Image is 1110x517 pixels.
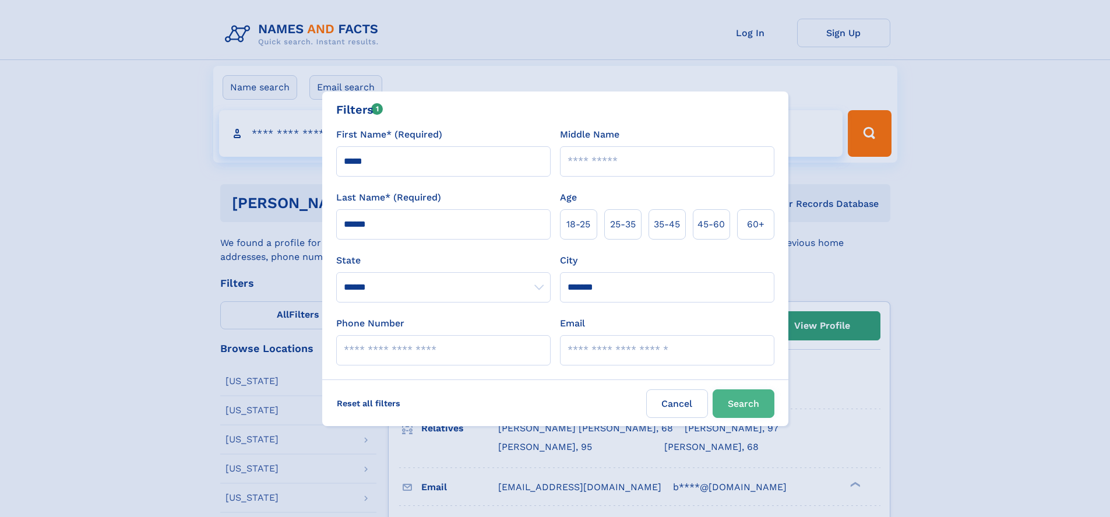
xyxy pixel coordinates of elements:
[560,191,577,205] label: Age
[610,217,636,231] span: 25‑35
[336,254,551,268] label: State
[336,128,442,142] label: First Name* (Required)
[560,128,619,142] label: Middle Name
[747,217,764,231] span: 60+
[697,217,725,231] span: 45‑60
[713,389,774,418] button: Search
[646,389,708,418] label: Cancel
[560,316,585,330] label: Email
[336,101,383,118] div: Filters
[336,316,404,330] label: Phone Number
[654,217,680,231] span: 35‑45
[329,389,408,417] label: Reset all filters
[336,191,441,205] label: Last Name* (Required)
[560,254,577,268] label: City
[566,217,590,231] span: 18‑25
